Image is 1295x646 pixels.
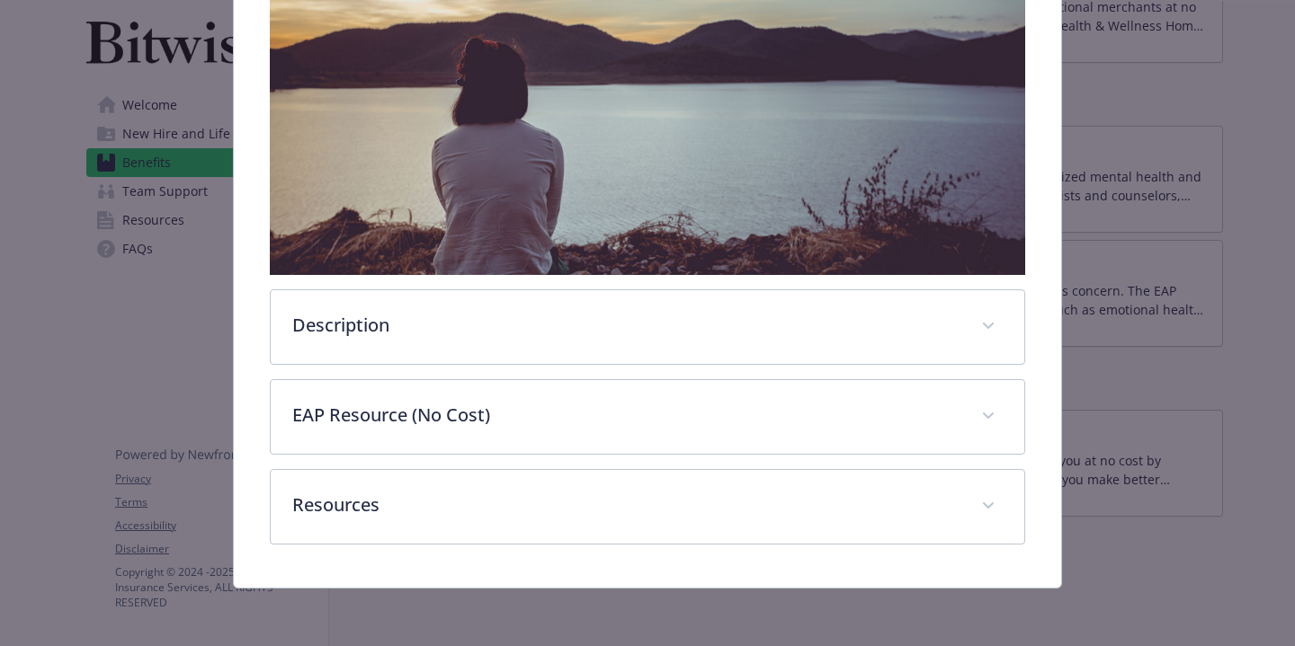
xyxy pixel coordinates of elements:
div: Resources [271,470,1024,544]
p: EAP Resource (No Cost) [292,402,960,429]
div: Description [271,290,1024,364]
p: Description [292,312,960,339]
p: Resources [292,491,960,518]
div: EAP Resource (No Cost) [271,380,1024,454]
